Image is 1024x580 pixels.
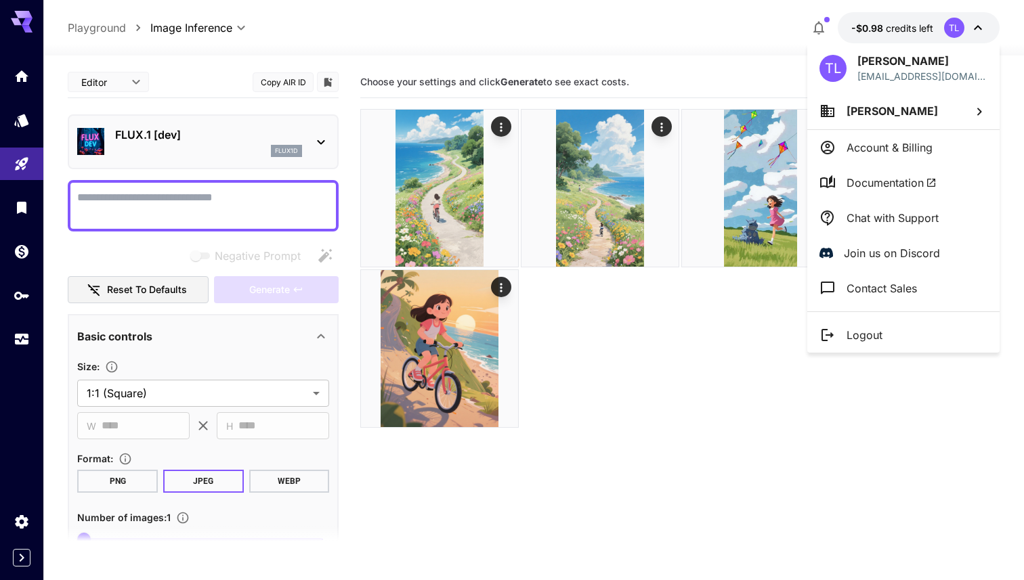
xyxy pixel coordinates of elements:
p: Logout [847,327,882,343]
p: [PERSON_NAME] [857,53,987,69]
p: Chat with Support [847,210,939,226]
p: [EMAIL_ADDRESS][DOMAIN_NAME] [857,69,987,83]
span: Documentation [847,175,937,191]
button: [PERSON_NAME] [807,93,1000,129]
div: TL [819,55,847,82]
p: Join us on Discord [844,245,940,261]
p: Account & Billing [847,139,933,156]
p: Contact Sales [847,280,917,296]
span: [PERSON_NAME] [847,104,938,118]
div: mrthien30@gmail.com [857,69,987,83]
